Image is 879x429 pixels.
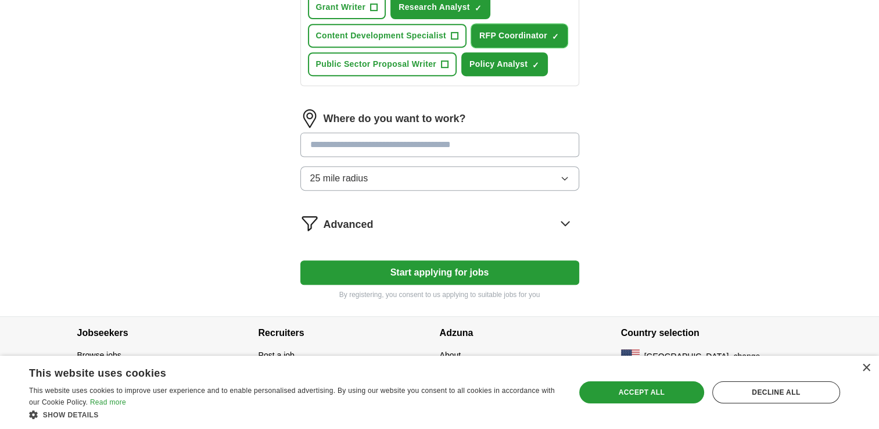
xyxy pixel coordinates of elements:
[733,351,760,363] button: change
[259,351,295,360] a: Post a job
[90,398,126,406] a: Read more, opens a new window
[300,166,579,191] button: 25 mile radius
[43,411,99,419] span: Show details
[461,52,548,76] button: Policy Analyst✓
[300,109,319,128] img: location.png
[310,171,368,185] span: 25 mile radius
[532,60,539,70] span: ✓
[316,1,366,13] span: Grant Writer
[324,217,374,233] span: Advanced
[308,52,457,76] button: Public Sector Proposal Writer
[316,30,446,42] span: Content Development Specialist
[29,363,530,380] div: This website uses cookies
[399,1,470,13] span: Research Analyst
[644,351,729,363] span: [GEOGRAPHIC_DATA]
[469,58,528,70] span: Policy Analyst
[712,381,840,403] div: Decline all
[316,58,437,70] span: Public Sector Proposal Writer
[308,24,467,48] button: Content Development Specialist
[300,260,579,285] button: Start applying for jobs
[479,30,547,42] span: RFP Coordinator
[621,317,802,349] h4: Country selection
[440,351,461,360] a: About
[29,409,559,420] div: Show details
[579,381,704,403] div: Accept all
[300,289,579,300] p: By registering, you consent to us applying to suitable jobs for you
[552,32,559,41] span: ✓
[621,349,640,363] img: US flag
[29,387,555,406] span: This website uses cookies to improve user experience and to enable personalised advertising. By u...
[77,351,121,360] a: Browse jobs
[471,24,568,48] button: RFP Coordinator✓
[324,111,466,127] label: Where do you want to work?
[300,214,319,233] img: filter
[475,3,482,13] span: ✓
[862,364,870,373] div: Close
